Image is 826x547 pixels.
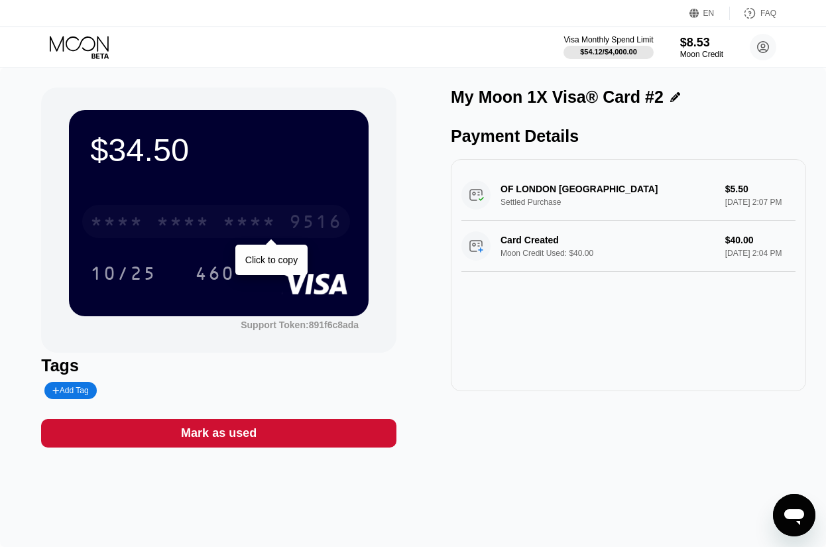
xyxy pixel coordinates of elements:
[181,426,257,441] div: Mark as used
[680,36,723,50] div: $8.53
[451,127,806,146] div: Payment Details
[90,131,347,168] div: $34.50
[773,494,815,536] iframe: Button to launch messaging window
[80,257,166,290] div: 10/25
[680,50,723,59] div: Moon Credit
[730,7,776,20] div: FAQ
[41,356,396,375] div: Tags
[241,320,359,330] div: Support Token: 891f6c8ada
[241,320,359,330] div: Support Token:891f6c8ada
[563,35,653,59] div: Visa Monthly Spend Limit$54.12/$4,000.00
[90,265,156,286] div: 10/25
[451,88,664,107] div: My Moon 1X Visa® Card #2
[185,257,245,290] div: 460
[689,7,730,20] div: EN
[52,386,88,395] div: Add Tag
[44,382,96,399] div: Add Tag
[41,419,396,448] div: Mark as used
[245,255,298,265] div: Click to copy
[289,213,342,234] div: 9516
[195,265,235,286] div: 460
[580,48,637,56] div: $54.12 / $4,000.00
[563,35,653,44] div: Visa Monthly Spend Limit
[703,9,715,18] div: EN
[760,9,776,18] div: FAQ
[680,36,723,59] div: $8.53Moon Credit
